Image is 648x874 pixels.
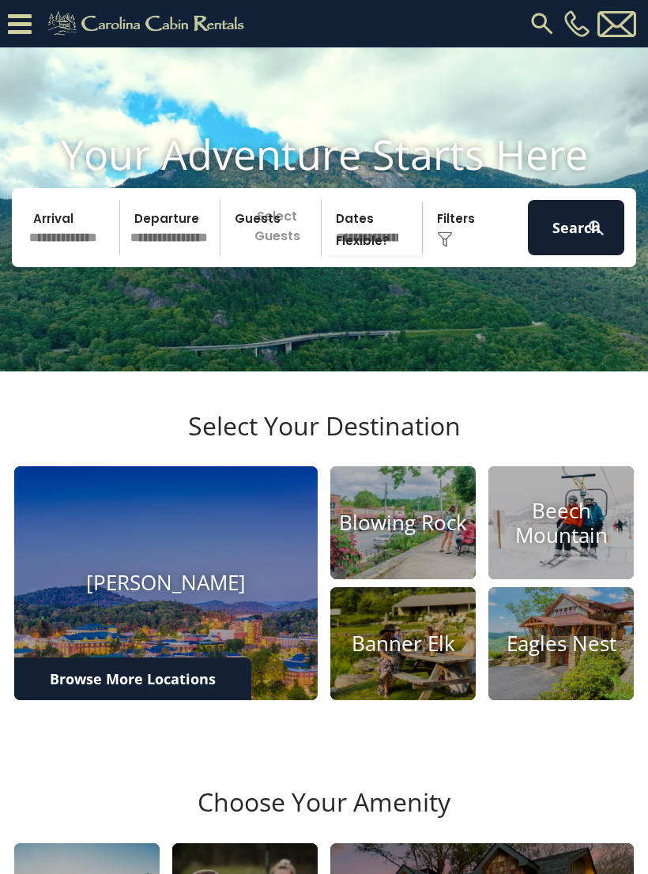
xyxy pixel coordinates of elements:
[225,200,321,255] p: Select Guests
[14,571,318,596] h4: [PERSON_NAME]
[330,587,476,700] a: Banner Elk
[528,9,556,38] img: search-regular.svg
[437,232,453,247] img: filter--v1.png
[12,787,636,842] h3: Choose Your Amenity
[488,466,634,579] a: Beech Mountain
[14,466,318,700] a: [PERSON_NAME]
[560,10,593,37] a: [PHONE_NUMBER]
[12,411,636,466] h3: Select Your Destination
[330,510,476,535] h4: Blowing Rock
[330,631,476,656] h4: Banner Elk
[586,218,606,238] img: search-regular-white.png
[528,200,624,255] button: Search
[40,8,258,40] img: Khaki-logo.png
[488,587,634,700] a: Eagles Nest
[488,631,634,656] h4: Eagles Nest
[12,130,636,179] h1: Your Adventure Starts Here
[330,466,476,579] a: Blowing Rock
[14,657,251,700] a: Browse More Locations
[488,499,634,548] h4: Beech Mountain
